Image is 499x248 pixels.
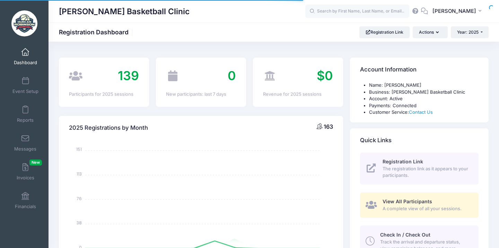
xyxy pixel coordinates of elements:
tspan: 113 [77,171,82,177]
span: View All Participants [383,198,432,204]
li: Customer Service: [369,109,479,116]
button: [PERSON_NAME] [428,3,489,19]
tspan: 151 [76,146,82,152]
li: Name: [PERSON_NAME] [369,82,479,89]
a: Reports [9,102,42,126]
span: Event Setup [12,88,38,94]
span: Registration Link [383,159,423,164]
span: New [29,160,42,165]
span: 163 [324,123,333,130]
a: Messages [9,131,42,155]
button: Actions [413,26,447,38]
span: Financials [15,204,36,209]
span: 139 [118,68,139,83]
span: Invoices [17,175,34,181]
h4: 2025 Registrations by Month [69,118,148,138]
h1: Registration Dashboard [59,28,134,36]
span: The registration link as it appears to your participants. [383,165,471,179]
span: Year: 2025 [457,29,479,35]
button: Year: 2025 [451,26,489,38]
a: Registration Link [359,26,410,38]
div: Revenue for 2025 sessions [263,91,333,98]
span: [PERSON_NAME] [432,7,476,15]
h4: Quick Links [360,130,392,150]
span: A complete view of all your sessions. [383,205,471,212]
a: Registration Link The registration link as it appears to your participants. [360,153,479,185]
span: Messages [14,146,36,152]
a: InvoicesNew [9,160,42,184]
h4: Account Information [360,60,417,80]
h1: [PERSON_NAME] Basketball Clinic [59,3,190,19]
span: Dashboard [14,60,37,66]
tspan: 76 [77,195,82,201]
span: Check In / Check Out [380,232,430,238]
a: View All Participants A complete view of all your sessions. [360,193,479,218]
li: Business: [PERSON_NAME] Basketball Clinic [369,89,479,96]
li: Account: Active [369,95,479,102]
a: Contact Us [409,109,433,115]
a: Dashboard [9,44,42,69]
span: Reports [17,117,34,123]
a: Event Setup [9,73,42,97]
div: Participants for 2025 sessions [69,91,139,98]
span: 0 [228,68,236,83]
a: Financials [9,188,42,213]
span: $0 [317,68,333,83]
img: Duncan Robinson Basketball Clinic [11,10,37,36]
div: New participants: last 7 days [166,91,236,98]
input: Search by First Name, Last Name, or Email... [305,5,409,18]
li: Payments: Connected [369,102,479,109]
tspan: 38 [77,220,82,226]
